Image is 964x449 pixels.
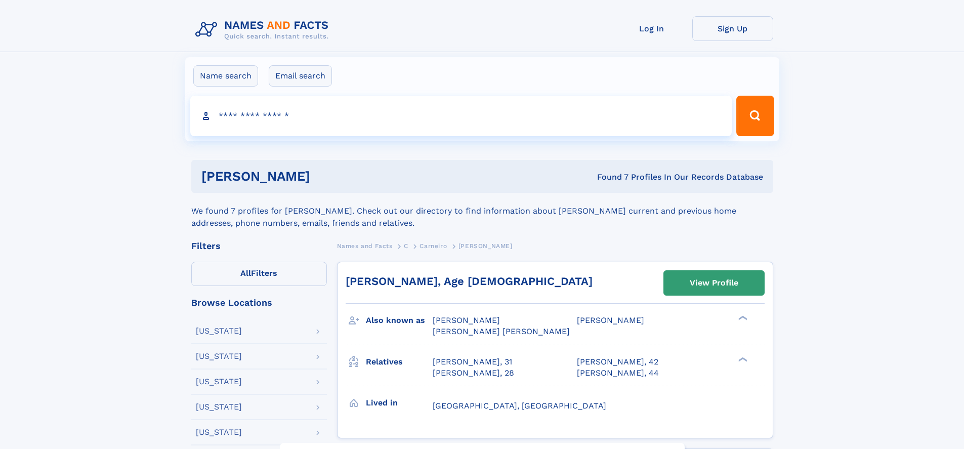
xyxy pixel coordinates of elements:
a: [PERSON_NAME], 44 [577,368,659,379]
h3: Lived in [366,394,433,412]
a: Sign Up [692,16,773,41]
div: Browse Locations [191,298,327,307]
div: [US_STATE] [196,327,242,335]
a: Names and Facts [337,239,393,252]
div: Found 7 Profiles In Our Records Database [453,172,763,183]
button: Search Button [736,96,774,136]
span: [PERSON_NAME] [577,315,644,325]
h1: [PERSON_NAME] [201,170,454,183]
label: Filters [191,262,327,286]
div: [US_STATE] [196,352,242,360]
span: [GEOGRAPHIC_DATA], [GEOGRAPHIC_DATA] [433,401,606,411]
div: [US_STATE] [196,428,242,436]
h3: Relatives [366,353,433,371]
div: ❯ [736,315,748,321]
h3: Also known as [366,312,433,329]
div: [US_STATE] [196,403,242,411]
a: View Profile [664,271,764,295]
span: Carneiro [420,242,447,250]
div: [US_STATE] [196,378,242,386]
div: View Profile [690,271,738,295]
a: Carneiro [420,239,447,252]
span: All [240,268,251,278]
a: [PERSON_NAME], Age [DEMOGRAPHIC_DATA] [346,275,593,288]
span: C [404,242,408,250]
input: search input [190,96,732,136]
div: We found 7 profiles for [PERSON_NAME]. Check out our directory to find information about [PERSON_... [191,193,773,229]
label: Name search [193,65,258,87]
a: [PERSON_NAME], 28 [433,368,514,379]
span: [PERSON_NAME] [433,315,500,325]
div: ❯ [736,356,748,362]
a: [PERSON_NAME], 31 [433,356,512,368]
img: Logo Names and Facts [191,16,337,44]
span: [PERSON_NAME] [PERSON_NAME] [433,326,570,336]
a: [PERSON_NAME], 42 [577,356,658,368]
div: Filters [191,241,327,251]
a: C [404,239,408,252]
span: [PERSON_NAME] [458,242,513,250]
label: Email search [269,65,332,87]
a: Log In [611,16,692,41]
